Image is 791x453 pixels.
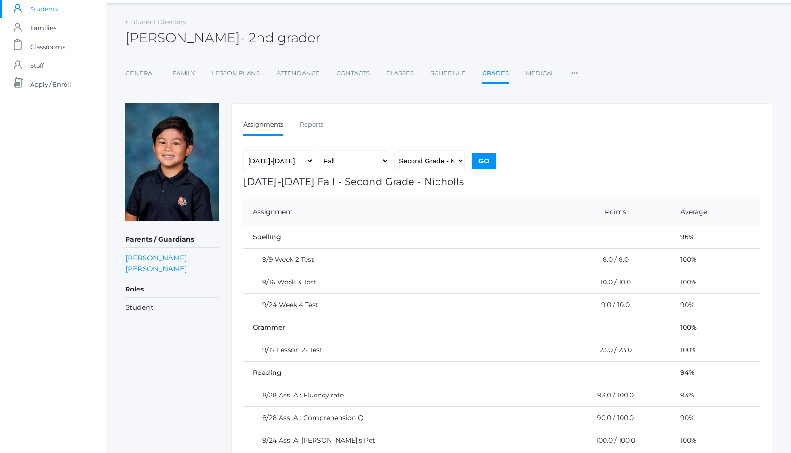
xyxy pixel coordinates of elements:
span: Grammer [253,323,285,332]
a: [PERSON_NAME] [125,263,187,274]
th: Average [671,199,760,226]
a: Lesson Plans [211,64,260,83]
img: Nico Soratorio [125,103,219,221]
td: 100% [671,339,760,361]
td: 23.0 / 23.0 [553,339,670,361]
th: Points [553,199,670,226]
h2: [PERSON_NAME] [125,31,321,45]
td: 93% [671,384,760,406]
input: Go [472,153,496,169]
a: Grades [482,64,509,84]
a: Classes [386,64,414,83]
td: 9/24 Ass. A: [PERSON_NAME]'s Pet [243,429,553,452]
a: Attendance [276,64,320,83]
td: 96% [671,226,760,248]
a: Medical [525,64,555,83]
td: 90% [671,406,760,429]
span: - 2nd grader [240,30,321,46]
a: Student Directory [131,18,186,25]
td: 9/16 Week 3 Test [243,271,553,293]
span: Reading [253,368,282,377]
td: 8.0 / 8.0 [553,248,670,271]
a: Assignments [243,115,283,136]
td: 100% [671,271,760,293]
span: Families [30,18,56,37]
span: Classrooms [30,37,65,56]
td: 9.0 / 10.0 [553,293,670,316]
td: 10.0 / 10.0 [553,271,670,293]
a: General [125,64,156,83]
td: 90.0 / 100.0 [553,406,670,429]
h5: Roles [125,282,219,298]
td: 93.0 / 100.0 [553,384,670,406]
a: Reports [300,115,323,134]
h1: [DATE]-[DATE] Fall - Second Grade - Nicholls [243,176,760,187]
span: Staff [30,56,44,75]
a: Family [172,64,195,83]
th: Assignment [243,199,553,226]
li: Student [125,302,219,313]
td: 100% [671,429,760,452]
h5: Parents / Guardians [125,232,219,248]
td: 100% [671,316,760,339]
td: 9/24 Week 4 Test [243,293,553,316]
span: Spelling [253,233,281,241]
td: 90% [671,293,760,316]
td: 8/28 Ass. A : Fluency rate [243,384,553,406]
td: 9/9 Week 2 Test [243,248,553,271]
span: Apply / Enroll [30,75,71,94]
td: 100% [671,248,760,271]
a: [PERSON_NAME] [125,252,187,263]
a: Schedule [430,64,466,83]
a: Contacts [336,64,370,83]
td: 94% [671,361,760,384]
td: 100.0 / 100.0 [553,429,670,452]
td: 9/17 Lesson 2- Test [243,339,553,361]
td: 8/28 Ass. A : Comprehension Q [243,406,553,429]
